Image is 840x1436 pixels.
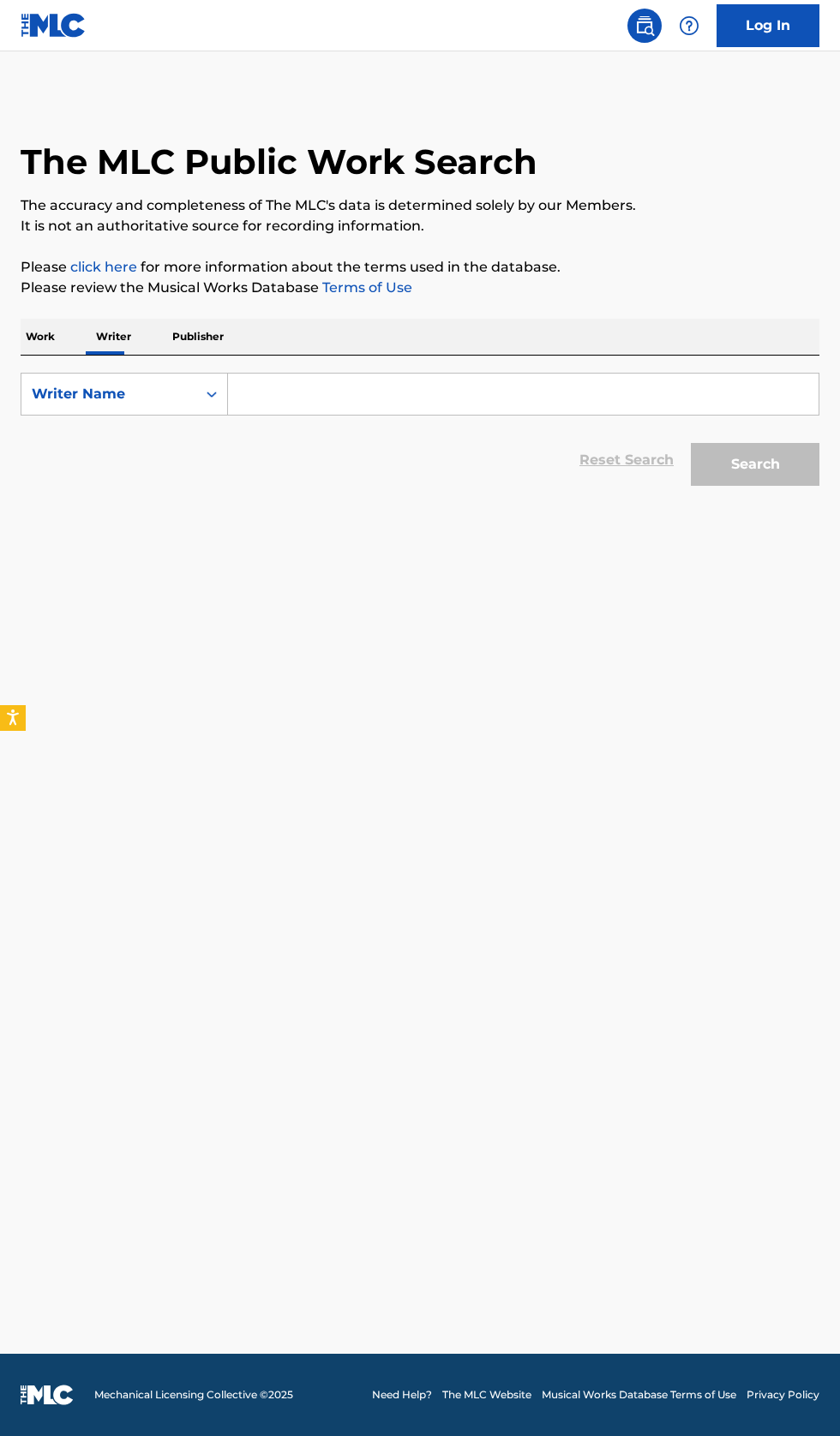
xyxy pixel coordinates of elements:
[167,319,229,355] p: Publisher
[372,1387,432,1403] a: Need Help?
[21,216,819,236] p: It is not an authoritative source for recording information.
[21,373,819,494] form: Search Form
[442,1387,531,1403] a: The MLC Website
[634,15,655,36] img: search
[747,1387,819,1403] a: Privacy Policy
[94,1387,293,1403] span: Mechanical Licensing Collective © 2025
[672,9,706,43] div: Help
[21,13,87,38] img: MLC Logo
[21,141,537,183] h1: The MLC Public Work Search
[679,15,699,36] img: help
[319,279,412,296] a: Terms of Use
[91,319,136,355] p: Writer
[717,4,819,47] a: Log In
[21,257,819,278] p: Please for more information about the terms used in the database.
[21,319,60,355] p: Work
[21,1385,74,1405] img: logo
[627,9,662,43] a: Public Search
[32,384,186,404] div: Writer Name
[21,195,819,216] p: The accuracy and completeness of The MLC's data is determined solely by our Members.
[542,1387,736,1403] a: Musical Works Database Terms of Use
[21,278,819,298] p: Please review the Musical Works Database
[70,259,137,275] a: click here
